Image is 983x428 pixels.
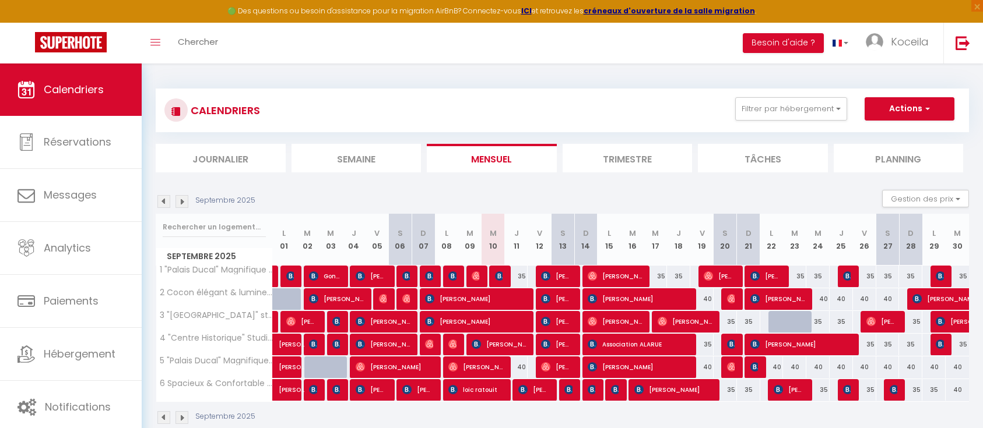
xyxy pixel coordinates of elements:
div: 35 [690,334,714,355]
span: Ekin Ekmekci [448,333,456,355]
span: [PERSON_NAME] [356,333,410,355]
span: Messages [44,188,97,202]
span: [PERSON_NAME] [379,288,387,310]
span: Gonzague de Dainville [309,265,340,287]
abbr: M [490,228,497,239]
div: 35 [899,311,922,333]
span: [PERSON_NAME] [472,265,479,287]
div: 40 [760,356,784,378]
span: [PERSON_NAME] [588,356,689,378]
abbr: M [629,228,636,239]
span: Réservations [44,135,111,149]
abbr: D [583,228,589,239]
span: [PERSON_NAME] [279,373,306,395]
div: 40 [922,356,946,378]
span: [PERSON_NAME] [402,265,410,287]
abbr: J [676,228,681,239]
span: [PERSON_NAME] [279,350,306,372]
div: 35 [505,266,528,287]
div: 35 [899,266,922,287]
div: 40 [946,356,969,378]
strong: créneaux d'ouverture de la salle migration [584,6,755,16]
button: Actions [865,97,954,121]
span: [PERSON_NAME] [356,265,387,287]
span: [PERSON_NAME] [611,379,619,401]
li: Trimestre [563,144,693,172]
span: [PERSON_NAME] [541,265,572,287]
div: 35 [714,379,737,401]
li: Journalier [156,144,286,172]
div: 40 [806,288,830,310]
span: [PERSON_NAME] [286,310,317,333]
div: 35 [783,266,806,287]
span: koen de leersnijder [936,265,943,287]
abbr: M [791,228,798,239]
h3: CALENDRIERS [188,97,260,123]
abbr: M [304,228,311,239]
th: 20 [714,214,737,266]
span: [PERSON_NAME] [279,327,306,349]
th: 09 [458,214,482,266]
div: 40 [690,288,714,310]
span: [PERSON_NAME] [425,310,526,333]
span: 3 "[GEOGRAPHIC_DATA]" studio cosy et confortable [158,311,275,320]
span: [PERSON_NAME] [472,333,526,355]
abbr: L [932,228,936,239]
div: 35 [830,311,853,333]
th: 26 [853,214,876,266]
th: 18 [667,214,690,266]
div: 35 [644,266,668,287]
abbr: D [420,228,426,239]
th: 21 [737,214,760,266]
th: 10 [482,214,505,266]
span: [PERSON_NAME] [402,379,433,401]
span: [PERSON_NAME] [332,379,340,401]
span: [PERSON_NAME] [658,310,712,333]
th: 13 [551,214,574,266]
a: ... Koceila [857,23,943,63]
div: 40 [946,379,969,401]
span: [PERSON_NAME] [588,310,642,333]
span: [PERSON_NAME] [425,265,433,287]
abbr: J [514,228,519,239]
span: Gonzague OUDOT DE DAINVILLE [286,265,294,287]
div: 35 [946,266,969,287]
a: [PERSON_NAME] [273,356,296,379]
abbr: M [466,228,473,239]
span: [PERSON_NAME] [541,310,572,333]
button: Besoin d'aide ? [743,33,824,53]
span: [PERSON_NAME] [634,379,712,401]
input: Rechercher un logement... [163,217,266,238]
th: 02 [296,214,319,266]
th: 14 [574,214,598,266]
span: Analytics [44,240,91,255]
span: [PERSON_NAME] [750,265,781,287]
abbr: L [770,228,773,239]
span: [PERSON_NAME] [356,379,387,401]
abbr: J [839,228,844,239]
p: Septembre 2025 [195,411,255,422]
th: 03 [319,214,342,266]
span: [PERSON_NAME] [866,310,897,333]
div: 35 [806,311,830,333]
span: [PERSON_NAME] [727,333,735,355]
abbr: M [327,228,334,239]
th: 28 [899,214,922,266]
abbr: S [885,228,890,239]
span: [PERSON_NAME] [727,356,735,378]
th: 01 [273,214,296,266]
div: 40 [505,356,528,378]
span: [PERSON_NAME] [541,333,572,355]
span: [PERSON_NAME] [518,379,549,401]
a: [PERSON_NAME] [273,334,296,356]
th: 19 [690,214,714,266]
li: Planning [834,144,964,172]
span: [PERSON_NAME] [309,288,363,310]
abbr: S [560,228,566,239]
div: 35 [876,266,900,287]
div: 40 [690,356,714,378]
span: 1 "Palais Ducal" Magnifique studio avec terrasse [158,266,275,274]
span: [PERSON_NAME] [332,310,340,333]
p: Septembre 2025 [195,195,255,206]
th: 30 [946,214,969,266]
